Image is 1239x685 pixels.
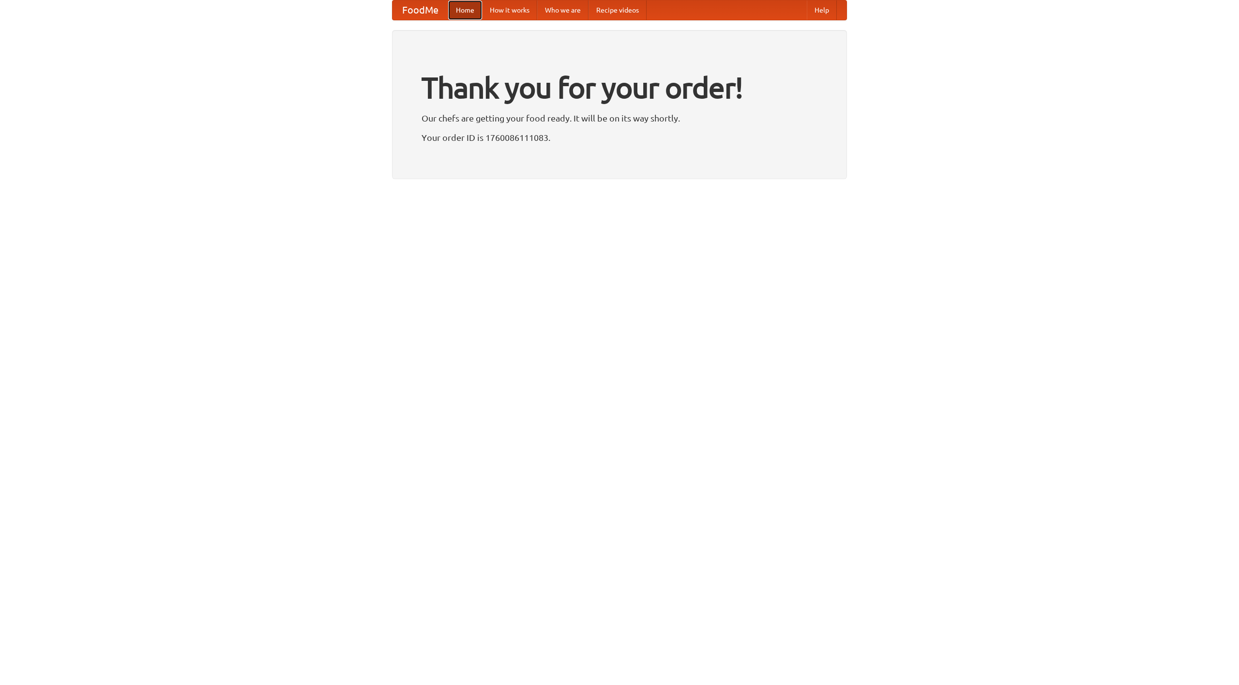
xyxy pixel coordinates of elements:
[807,0,837,20] a: Help
[422,64,817,111] h1: Thank you for your order!
[422,111,817,125] p: Our chefs are getting your food ready. It will be on its way shortly.
[482,0,537,20] a: How it works
[393,0,448,20] a: FoodMe
[537,0,589,20] a: Who we are
[589,0,647,20] a: Recipe videos
[448,0,482,20] a: Home
[422,130,817,145] p: Your order ID is 1760086111083.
